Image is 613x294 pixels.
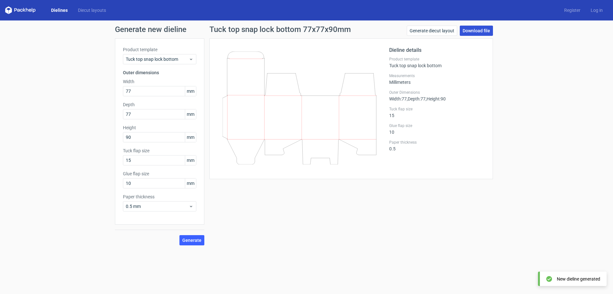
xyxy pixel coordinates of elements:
a: Dielines [46,7,73,13]
h3: Outer dimensions [123,69,196,76]
h2: Dieline details [389,46,485,54]
a: Log in [586,7,608,13]
h1: Generate new dieline [115,26,498,33]
label: Measurements [389,73,485,78]
label: Product template [123,46,196,53]
span: mm [185,109,196,119]
a: Generate diecut layout [407,26,457,36]
span: , Height : 90 [426,96,446,101]
span: mm [185,86,196,96]
label: Outer Dimensions [389,90,485,95]
label: Width [123,78,196,85]
a: Register [559,7,586,13]
span: Tuck top snap lock bottom [126,56,189,62]
label: Glue flap size [389,123,485,128]
label: Paper thickness [123,194,196,200]
div: Tuck top snap lock bottom [389,57,485,68]
span: 0.5 mm [126,203,189,210]
span: mm [185,132,196,142]
button: Generate [179,235,204,245]
a: Download file [460,26,493,36]
span: mm [185,179,196,188]
span: mm [185,155,196,165]
span: Generate [182,238,201,242]
label: Height [123,124,196,131]
span: , Depth : 77 [407,96,426,101]
a: Diecut layouts [73,7,111,13]
label: Depth [123,101,196,108]
div: 0.5 [389,140,485,151]
div: Millimeters [389,73,485,85]
div: 10 [389,123,485,135]
label: Glue flap size [123,171,196,177]
span: Width : 77 [389,96,407,101]
label: Product template [389,57,485,62]
div: New dieline generated [557,276,600,282]
label: Paper thickness [389,140,485,145]
div: 15 [389,107,485,118]
h1: Tuck top snap lock bottom 77x77x90mm [209,26,351,33]
label: Tuck flap size [123,147,196,154]
label: Tuck flap size [389,107,485,112]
